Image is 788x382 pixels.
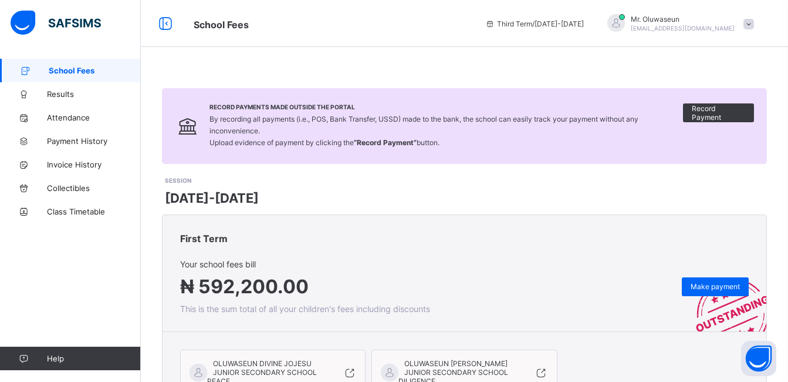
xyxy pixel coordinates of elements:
[180,259,430,269] span: Your school fees bill
[681,264,766,331] img: outstanding-stamp.3c148f88c3ebafa6da95868fa43343a1.svg
[209,103,683,110] span: Record Payments Made Outside the Portal
[631,15,735,24] span: Mr. Oluwaseun
[213,359,323,368] span: OLUWASEUN DIVINE JOJESU
[47,354,140,363] span: Help
[596,14,760,33] div: Mr.Oluwaseun
[47,207,141,216] span: Class Timetable
[47,136,141,146] span: Payment History
[692,104,745,122] span: Record Payment
[47,89,141,99] span: Results
[49,66,141,75] span: School Fees
[47,160,141,169] span: Invoice History
[194,19,249,31] span: School Fees
[180,304,430,314] span: This is the sum total of all your children's fees including discounts
[741,341,776,376] button: Open asap
[354,138,417,147] b: “Record Payment”
[180,275,309,298] span: ₦ 592,200.00
[47,183,141,193] span: Collectibles
[180,233,228,244] span: First Term
[165,177,191,184] span: SESSION
[47,113,141,122] span: Attendance
[691,282,740,291] span: Make payment
[209,115,638,147] span: By recording all payments (i.e., POS, Bank Transfer, USSD) made to the bank, the school can easil...
[631,25,735,32] span: [EMAIL_ADDRESS][DOMAIN_NAME]
[11,11,101,35] img: safsims
[165,190,259,206] span: [DATE]-[DATE]
[404,359,514,368] span: OLUWASEUN [PERSON_NAME]
[485,19,584,28] span: session/term information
